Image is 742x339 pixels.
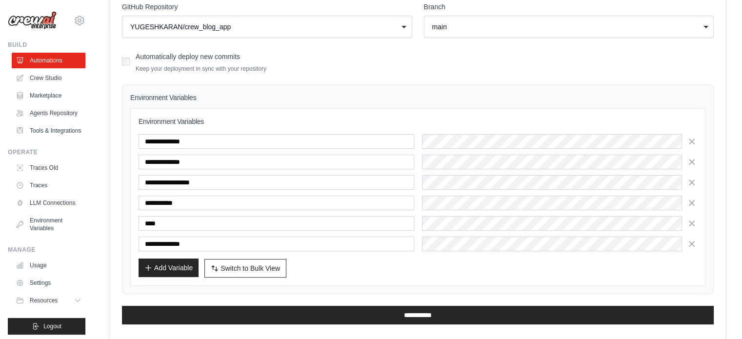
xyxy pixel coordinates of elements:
button: Switch to Bulk View [204,259,286,278]
a: LLM Connections [12,195,85,211]
h4: Environment Variables [130,93,705,102]
span: Switch to Bulk View [221,263,280,273]
a: Traces Old [12,160,85,176]
button: Resources [12,293,85,308]
a: Automations [12,53,85,68]
a: Tools & Integrations [12,123,85,139]
label: Automatically deploy new commits [136,53,240,60]
button: Add Variable [139,259,199,277]
img: Logo [8,11,57,30]
iframe: Chat Widget [693,292,742,339]
a: Crew Studio [12,70,85,86]
div: Operate [8,148,85,156]
a: Settings [12,275,85,291]
h3: Environment Variables [139,117,697,126]
a: Usage [12,258,85,273]
a: Traces [12,178,85,193]
a: Environment Variables [12,213,85,236]
div: Manage [8,246,85,254]
button: Logout [8,318,85,335]
div: Build [8,41,85,49]
span: Resources [30,297,58,304]
label: Branch [424,2,714,12]
div: YUGESHKARAN/crew_blog_app [130,22,398,32]
span: Logout [43,322,61,330]
div: main [432,22,700,32]
label: GitHub Repository [122,2,412,12]
a: Agents Repository [12,105,85,121]
a: Marketplace [12,88,85,103]
p: Keep your deployment in sync with your repository [136,65,266,73]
